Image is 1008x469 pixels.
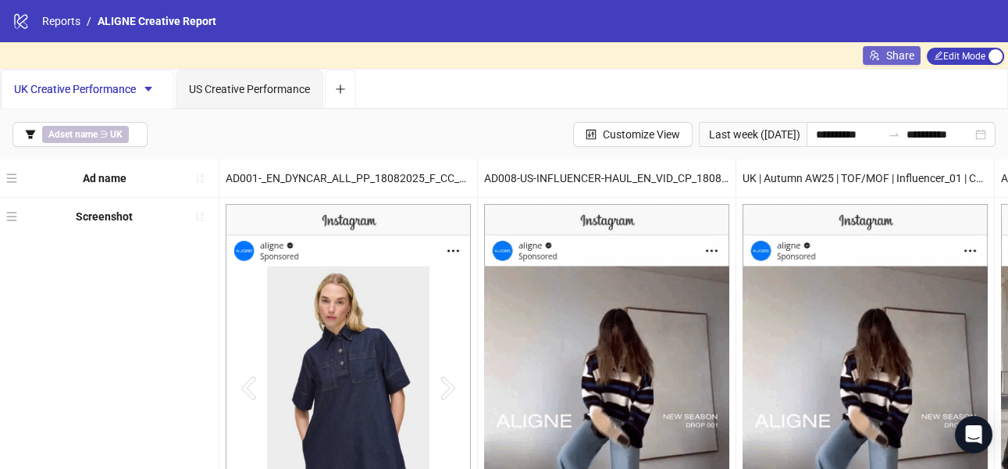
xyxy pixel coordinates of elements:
span: plus [335,84,346,95]
div: UK | Autumn AW25 | TOF/MOF | Influencer_01 | C1 | H1 | [DATE] [736,159,994,197]
button: Customize View [573,122,693,147]
div: AD008-US-INFLUENCER-HAUL_EN_VID_CP_18082025_F_CC_SC10_USP11_AW26 [478,159,736,197]
b: Adset name [48,129,98,140]
div: AD001-_EN_DYNCAR_ALL_PP_18082025_F_CC_SC15_None_DPA [219,159,477,197]
span: ALIGNE Creative Report [98,15,216,27]
div: Last week ([DATE]) [699,122,807,147]
span: ∋ [42,126,129,143]
a: Reports [39,13,84,30]
span: menu [6,211,17,222]
li: / [87,13,91,30]
span: caret-down [143,84,154,95]
span: to [888,128,900,141]
b: Screenshot [76,210,133,223]
span: Share [886,49,914,62]
button: Add tab [325,70,356,109]
button: Share [863,46,921,65]
div: Open Intercom Messenger [955,416,992,453]
span: menu [6,173,17,184]
span: sort-ascending [194,173,205,184]
span: sort-ascending [194,211,205,222]
div: menu [6,204,21,229]
b: Ad name [83,172,126,184]
span: filter [25,129,36,140]
span: Customize View [603,128,680,141]
span: usergroup-add [869,50,880,61]
div: menu [6,166,21,191]
b: UK [110,129,123,140]
span: swap-right [888,128,900,141]
span: UK Creative Performance [14,83,161,95]
span: control [586,129,597,140]
span: US Creative Performance [189,83,310,95]
button: Adset name ∋ UK [12,122,148,147]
